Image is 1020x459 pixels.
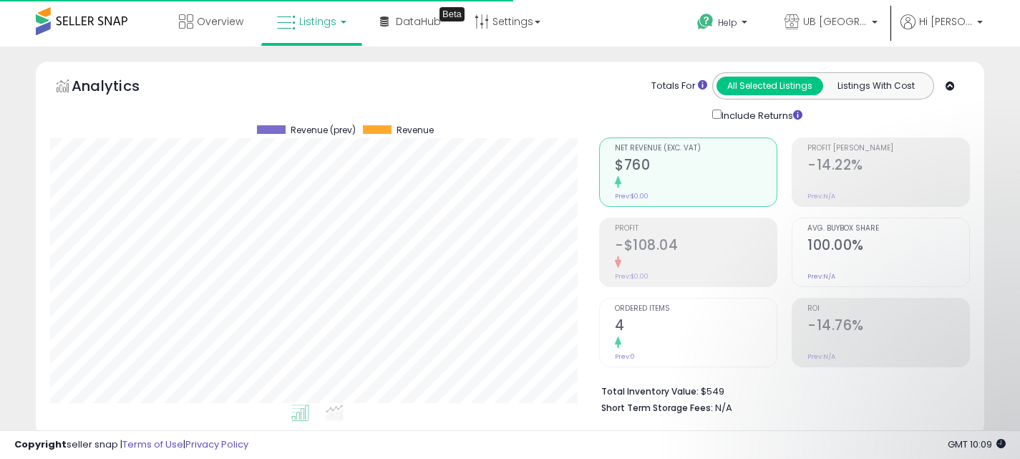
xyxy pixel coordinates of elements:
span: Profit [PERSON_NAME] [807,145,969,153]
span: ROI [807,305,969,313]
b: Short Term Storage Fees: [601,402,713,414]
small: Prev: 0 [615,352,635,361]
button: All Selected Listings [717,77,823,95]
strong: Copyright [14,438,67,451]
small: Prev: N/A [807,272,835,281]
span: Revenue (prev) [291,125,356,135]
h2: $760 [615,157,777,176]
b: Total Inventory Value: [601,385,699,397]
span: Help [718,16,737,29]
div: Tooltip anchor [439,7,465,21]
span: Ordered Items [615,305,777,313]
h2: -14.76% [807,317,969,337]
span: Revenue [397,125,434,135]
h2: -14.22% [807,157,969,176]
a: Help [686,2,762,47]
span: Hi [PERSON_NAME] [919,14,973,29]
a: Hi [PERSON_NAME] [900,14,983,47]
span: Net Revenue (Exc. VAT) [615,145,777,153]
span: DataHub [396,14,441,29]
small: Prev: N/A [807,192,835,200]
li: $549 [601,382,959,399]
h5: Analytics [72,76,167,100]
span: Listings [299,14,336,29]
button: Listings With Cost [822,77,929,95]
a: Terms of Use [122,438,183,451]
div: seller snap | | [14,438,248,452]
div: Totals For [651,79,707,93]
span: Avg. Buybox Share [807,225,969,233]
h2: -$108.04 [615,237,777,256]
small: Prev: $0.00 [615,272,649,281]
span: Profit [615,225,777,233]
span: UB [GEOGRAPHIC_DATA] [803,14,868,29]
i: Get Help [696,13,714,31]
span: Overview [197,14,243,29]
h2: 100.00% [807,237,969,256]
span: N/A [715,401,732,415]
a: Privacy Policy [185,438,248,451]
small: Prev: $0.00 [615,192,649,200]
div: Include Returns [701,107,820,123]
h2: 4 [615,317,777,337]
